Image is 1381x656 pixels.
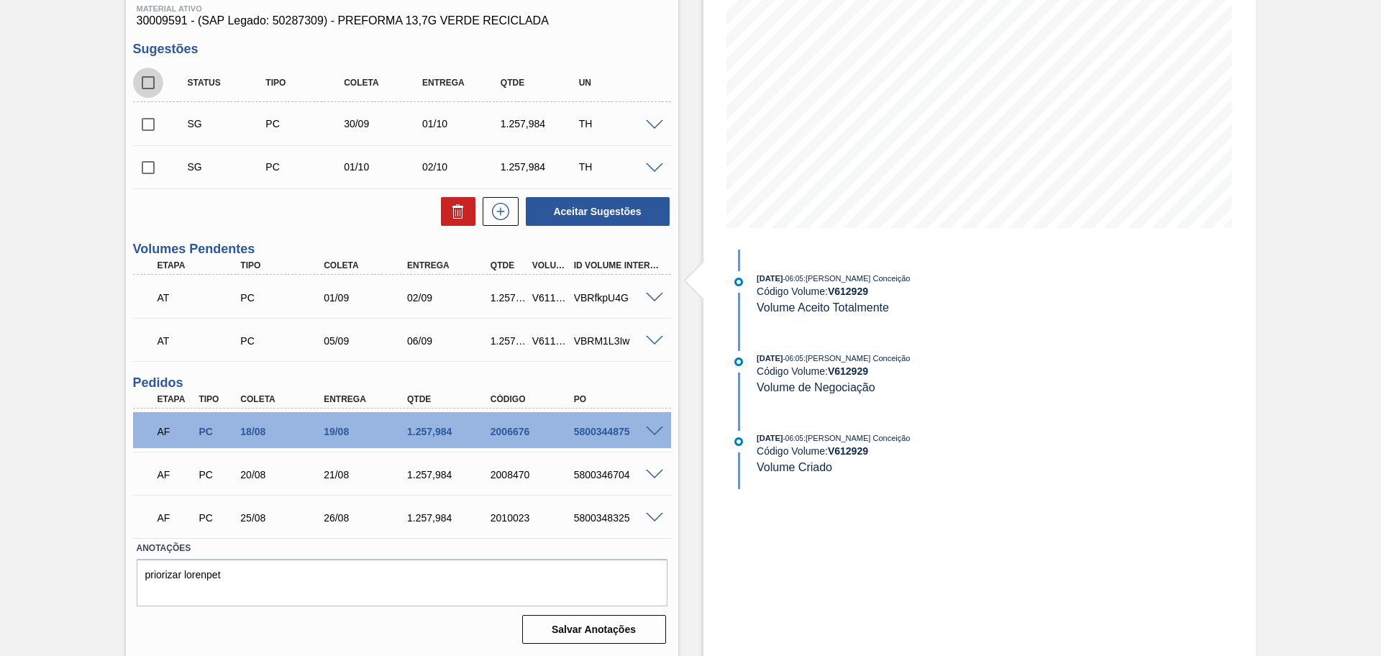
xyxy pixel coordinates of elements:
[237,260,330,270] div: Tipo
[262,118,349,129] div: Pedido de Compra
[133,375,671,391] h3: Pedidos
[757,301,889,314] span: Volume Aceito Totalmente
[570,512,664,524] div: 5800348325
[158,292,244,304] p: AT
[237,335,330,347] div: Pedido de Compra
[154,282,247,314] div: Aguardando Informações de Transporte
[237,469,330,480] div: 20/08/2025
[184,78,271,88] div: Status
[154,394,197,404] div: Etapa
[526,197,670,226] button: Aceitar Sugestões
[487,335,530,347] div: 1.257,984
[137,4,667,13] span: Material ativo
[154,325,247,357] div: Aguardando Informações de Transporte
[570,260,664,270] div: Id Volume Interno
[487,292,530,304] div: 1.257,984
[404,512,497,524] div: 1.257,984
[570,335,664,347] div: VBRM1L3Iw
[475,197,519,226] div: Nova sugestão
[404,426,497,437] div: 1.257,984
[828,445,868,457] strong: V 612929
[487,260,530,270] div: Qtde
[487,469,580,480] div: 2008470
[195,426,238,437] div: Pedido de Compra
[570,426,664,437] div: 5800344875
[158,512,193,524] p: AF
[575,78,662,88] div: UN
[803,434,911,442] span: : [PERSON_NAME] Conceição
[137,538,667,559] label: Anotações
[575,118,662,129] div: TH
[497,161,584,173] div: 1.257,984
[487,512,580,524] div: 2010023
[757,365,1098,377] div: Código Volume:
[734,278,743,286] img: atual
[340,161,427,173] div: 01/10/2025
[137,559,667,606] textarea: priorizar lorenpet
[434,197,475,226] div: Excluir Sugestões
[419,118,506,129] div: 01/10/2025
[529,335,572,347] div: V611910
[529,260,572,270] div: Volume Portal
[184,118,271,129] div: Sugestão Criada
[262,161,349,173] div: Pedido de Compra
[783,275,803,283] span: - 06:05
[734,437,743,446] img: atual
[154,459,197,491] div: Aguardando Faturamento
[783,434,803,442] span: - 06:05
[757,381,875,393] span: Volume de Negociação
[570,394,664,404] div: PO
[320,426,414,437] div: 19/08/2025
[404,335,497,347] div: 06/09/2025
[757,445,1098,457] div: Código Volume:
[783,355,803,363] span: - 06:05
[757,461,832,473] span: Volume Criado
[404,260,497,270] div: Entrega
[184,161,271,173] div: Sugestão Criada
[154,416,197,447] div: Aguardando Faturamento
[803,274,911,283] span: : [PERSON_NAME] Conceição
[522,615,666,644] button: Salvar Anotações
[575,161,662,173] div: TH
[757,434,783,442] span: [DATE]
[757,354,783,363] span: [DATE]
[497,78,584,88] div: Qtde
[158,469,193,480] p: AF
[419,78,506,88] div: Entrega
[262,78,349,88] div: Tipo
[757,274,783,283] span: [DATE]
[320,469,414,480] div: 21/08/2025
[487,426,580,437] div: 2006676
[570,469,664,480] div: 5800346704
[320,512,414,524] div: 26/08/2025
[237,394,330,404] div: Coleta
[529,292,572,304] div: V611909
[404,469,497,480] div: 1.257,984
[404,394,497,404] div: Qtde
[154,502,197,534] div: Aguardando Faturamento
[158,335,244,347] p: AT
[419,161,506,173] div: 02/10/2025
[803,354,911,363] span: : [PERSON_NAME] Conceição
[237,426,330,437] div: 18/08/2025
[320,292,414,304] div: 01/09/2025
[828,365,868,377] strong: V 612929
[757,286,1098,297] div: Código Volume:
[133,242,671,257] h3: Volumes Pendentes
[734,357,743,366] img: atual
[519,196,671,227] div: Aceitar Sugestões
[195,394,238,404] div: Tipo
[320,335,414,347] div: 05/09/2025
[497,118,584,129] div: 1.257,984
[487,394,580,404] div: Código
[320,394,414,404] div: Entrega
[237,512,330,524] div: 25/08/2025
[340,78,427,88] div: Coleta
[158,426,193,437] p: AF
[340,118,427,129] div: 30/09/2025
[320,260,414,270] div: Coleta
[404,292,497,304] div: 02/09/2025
[154,260,247,270] div: Etapa
[195,512,238,524] div: Pedido de Compra
[828,286,868,297] strong: V 612929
